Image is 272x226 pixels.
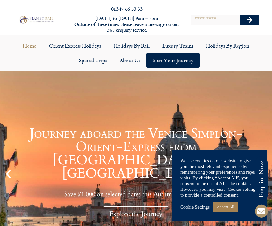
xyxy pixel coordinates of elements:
a: Accept All [213,202,238,212]
a: Cookie Settings [180,204,210,210]
div: We use cookies on our website to give you the most relevant experience by remembering your prefer... [180,158,259,198]
a: Luxury Trains [156,38,200,53]
a: Orient Express Holidays [43,38,107,53]
a: Holidays by Region [200,38,256,53]
a: Holidays by Rail [107,38,156,53]
p: Save £1,000 on selected dates this Autumn and Winter [16,190,256,198]
a: Special Trips [73,53,113,68]
img: Planet Rail Train Holidays Logo [18,15,54,24]
div: Previous slide [3,169,14,179]
a: About Us [113,53,146,68]
nav: Menu [3,38,269,68]
div: Explore the Journey [103,206,169,221]
h6: [DATE] to [DATE] 9am – 5pm Outside of these times please leave a message on our 24/7 enquiry serv... [74,16,180,33]
a: Start your Journey [146,53,200,68]
a: Home [16,38,43,53]
a: 01347 66 53 33 [111,5,143,12]
button: Search [240,15,259,25]
h1: Journey aboard the Venice Simplon-Orient-Express from [GEOGRAPHIC_DATA] to [GEOGRAPHIC_DATA] [16,127,256,180]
